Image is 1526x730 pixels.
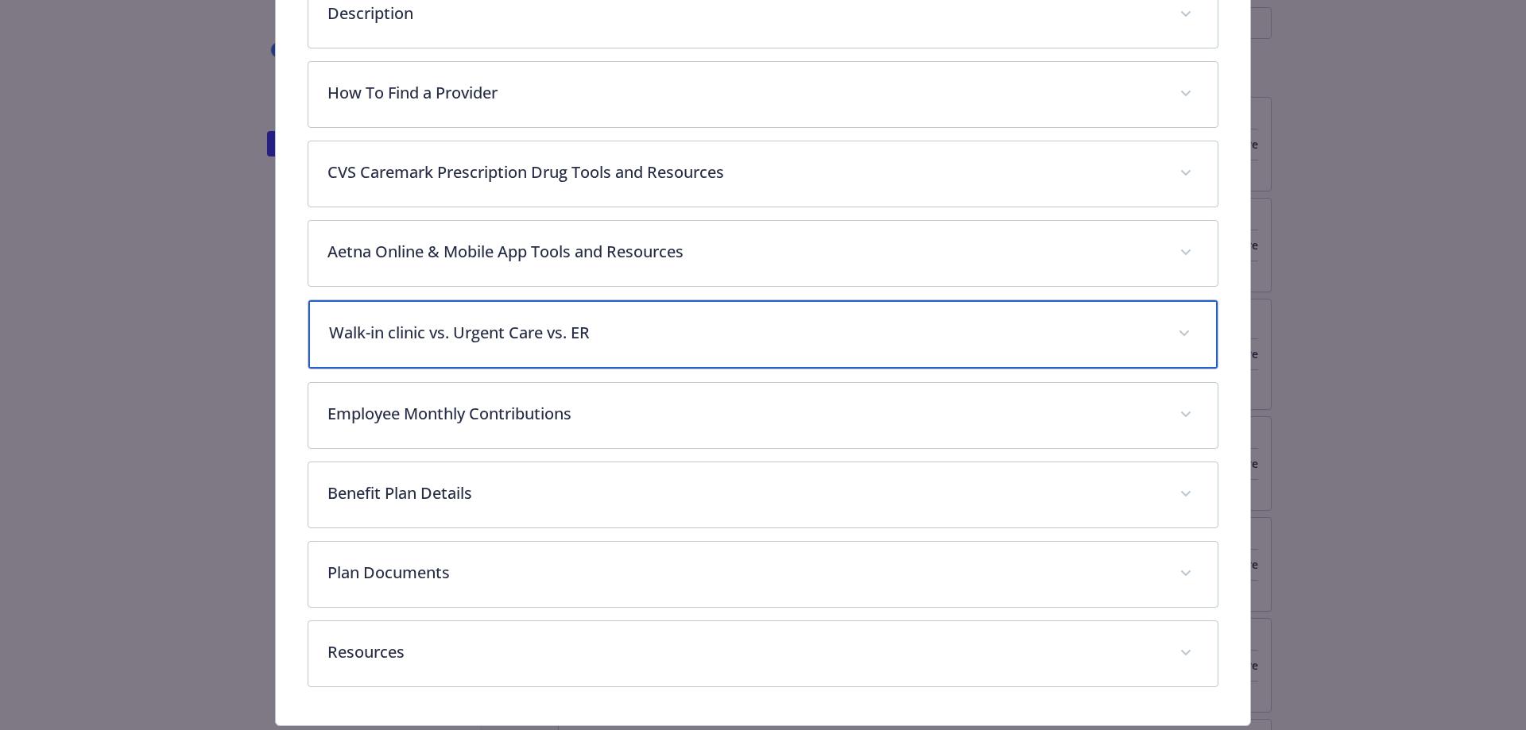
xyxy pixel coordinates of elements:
[308,383,1218,448] div: Employee Monthly Contributions
[327,81,1161,105] p: How To Find a Provider
[308,221,1218,286] div: Aetna Online & Mobile App Tools and Resources
[327,402,1161,426] p: Employee Monthly Contributions
[327,640,1161,664] p: Resources
[327,561,1161,585] p: Plan Documents
[308,621,1218,686] div: Resources
[329,321,1160,345] p: Walk-in clinic vs. Urgent Care vs. ER
[308,542,1218,607] div: Plan Documents
[308,141,1218,207] div: CVS Caremark Prescription Drug Tools and Resources
[308,300,1218,369] div: Walk-in clinic vs. Urgent Care vs. ER
[308,462,1218,527] div: Benefit Plan Details
[308,62,1218,127] div: How To Find a Provider
[327,240,1161,264] p: Aetna Online & Mobile App Tools and Resources
[327,2,1161,25] p: Description
[327,481,1161,505] p: Benefit Plan Details
[327,160,1161,184] p: CVS Caremark Prescription Drug Tools and Resources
